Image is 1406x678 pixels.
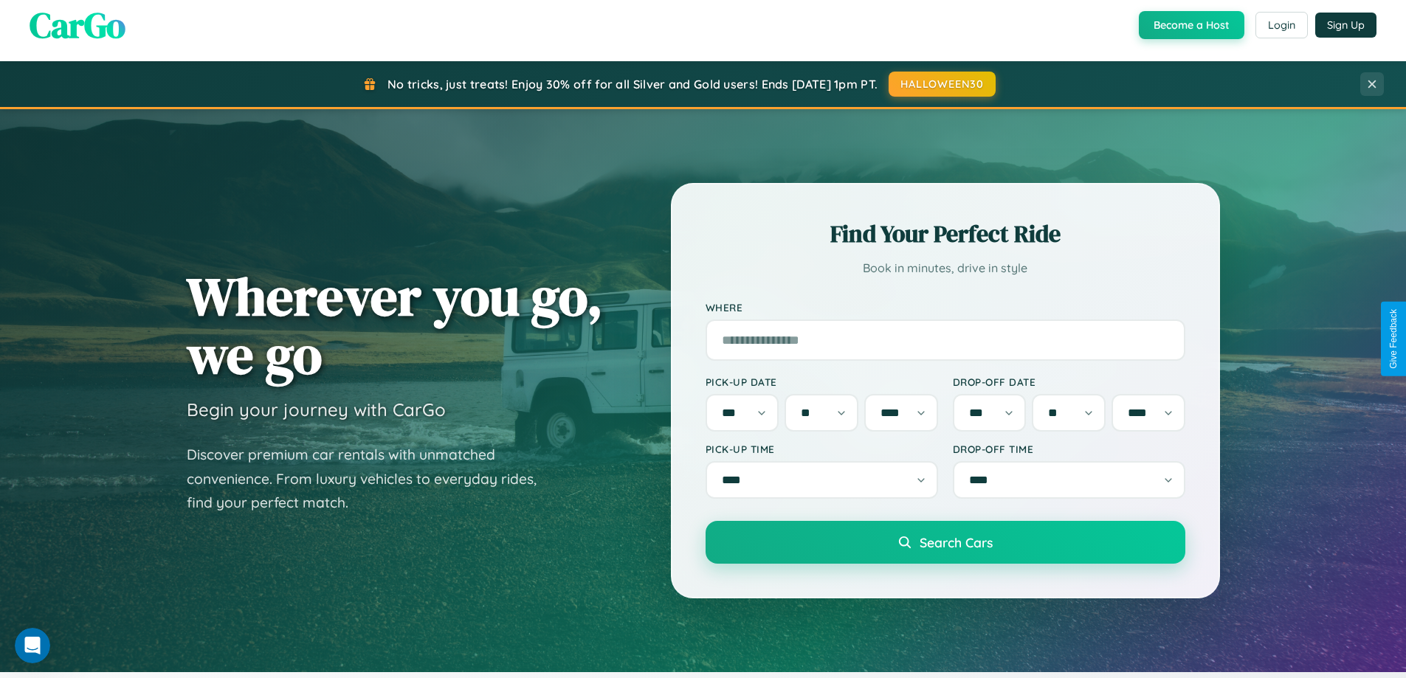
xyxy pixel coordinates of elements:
button: Become a Host [1139,11,1244,39]
label: Drop-off Date [953,376,1185,388]
h1: Wherever you go, we go [187,267,603,384]
label: Drop-off Time [953,443,1185,455]
h2: Find Your Perfect Ride [706,218,1185,250]
span: Search Cars [920,534,993,550]
label: Pick-up Time [706,443,938,455]
button: Search Cars [706,521,1185,564]
iframe: Intercom live chat [15,628,50,663]
label: Where [706,301,1185,314]
span: No tricks, just treats! Enjoy 30% off for all Silver and Gold users! Ends [DATE] 1pm PT. [387,77,878,91]
button: HALLOWEEN30 [889,72,996,97]
p: Book in minutes, drive in style [706,257,1185,279]
span: CarGo [30,1,125,49]
button: Login [1255,12,1308,38]
label: Pick-up Date [706,376,938,388]
h3: Begin your journey with CarGo [187,398,446,421]
div: Give Feedback [1388,309,1399,369]
p: Discover premium car rentals with unmatched convenience. From luxury vehicles to everyday rides, ... [187,443,556,515]
button: Sign Up [1315,13,1376,38]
